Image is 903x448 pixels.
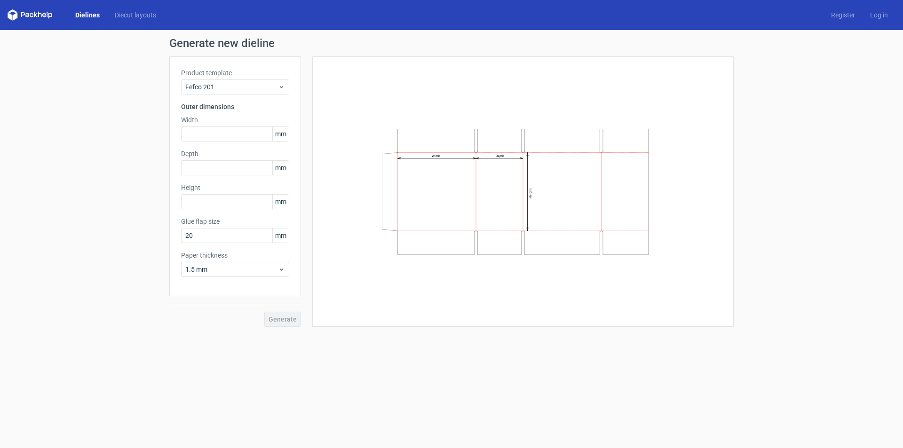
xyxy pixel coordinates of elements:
[181,217,289,226] label: Glue flap size
[432,154,440,158] text: Width
[272,127,289,141] span: mm
[181,102,289,111] h3: Outer dimensions
[107,10,164,20] a: Diecut layouts
[185,265,278,274] span: 1.5 mm
[181,251,289,260] label: Paper thickness
[181,115,289,125] label: Width
[181,183,289,192] label: Height
[169,38,734,49] h1: Generate new dieline
[181,149,289,158] label: Depth
[68,10,107,20] a: Dielines
[185,82,278,92] span: Fefco 201
[272,228,289,243] span: mm
[496,154,504,158] text: Depth
[863,10,895,20] a: Log in
[272,161,289,175] span: mm
[529,189,532,198] text: Height
[272,195,289,209] span: mm
[824,10,863,20] a: Register
[181,68,289,78] label: Product template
